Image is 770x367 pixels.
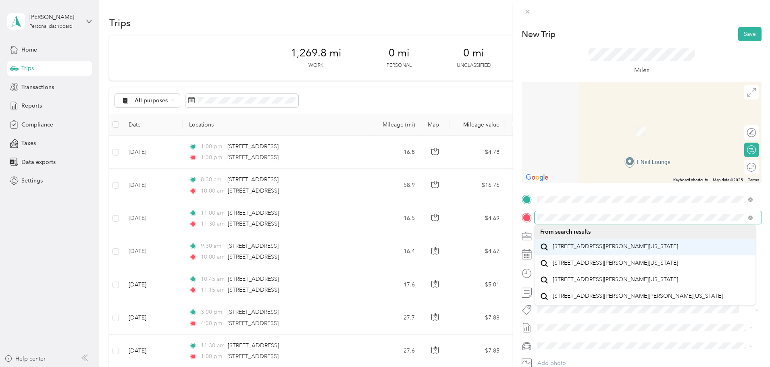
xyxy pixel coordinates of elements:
[522,29,556,40] p: New Trip
[553,243,678,250] span: [STREET_ADDRESS][PERSON_NAME][US_STATE]
[540,228,591,235] span: From search results
[553,292,723,300] span: [STREET_ADDRESS][PERSON_NAME][PERSON_NAME][US_STATE]
[725,322,770,367] iframe: Everlance-gr Chat Button Frame
[673,177,708,183] button: Keyboard shortcuts
[634,65,649,75] p: Miles
[738,27,762,41] button: Save
[524,172,550,183] img: Google
[553,276,678,283] span: [STREET_ADDRESS][PERSON_NAME][US_STATE]
[713,178,743,182] span: Map data ©2025
[524,172,550,183] a: Open this area in Google Maps (opens a new window)
[553,259,678,267] span: [STREET_ADDRESS][PERSON_NAME][US_STATE]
